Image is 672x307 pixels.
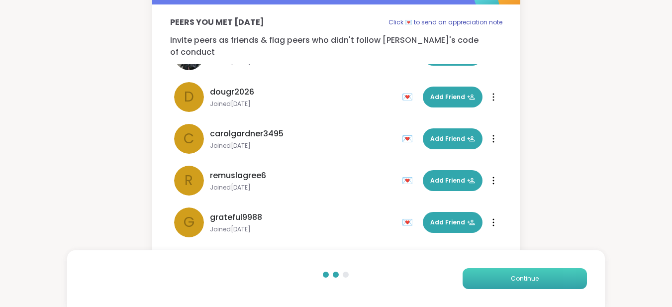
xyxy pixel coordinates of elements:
[423,170,482,191] button: Add Friend
[210,86,254,98] span: dougr2026
[388,16,502,28] p: Click 💌 to send an appreciation note
[423,128,482,149] button: Add Friend
[170,34,502,58] p: Invite peers as friends & flag peers who didn't follow [PERSON_NAME]'s code of conduct
[210,142,396,150] span: Joined [DATE]
[185,170,193,191] span: r
[423,212,482,233] button: Add Friend
[210,211,262,223] span: grateful9988
[184,128,194,149] span: c
[210,100,396,108] span: Joined [DATE]
[184,212,194,233] span: g
[210,225,396,233] span: Joined [DATE]
[430,93,475,102] span: Add Friend
[511,274,539,283] span: Continue
[463,268,587,289] button: Continue
[402,173,417,189] div: 💌
[402,89,417,105] div: 💌
[402,131,417,147] div: 💌
[430,218,475,227] span: Add Friend
[430,176,475,185] span: Add Friend
[210,184,396,192] span: Joined [DATE]
[430,134,475,143] span: Add Friend
[210,128,284,140] span: carolgardner3495
[170,16,264,28] p: Peers you met [DATE]
[402,214,417,230] div: 💌
[184,87,194,107] span: d
[210,170,266,182] span: remuslagree6
[423,87,482,107] button: Add Friend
